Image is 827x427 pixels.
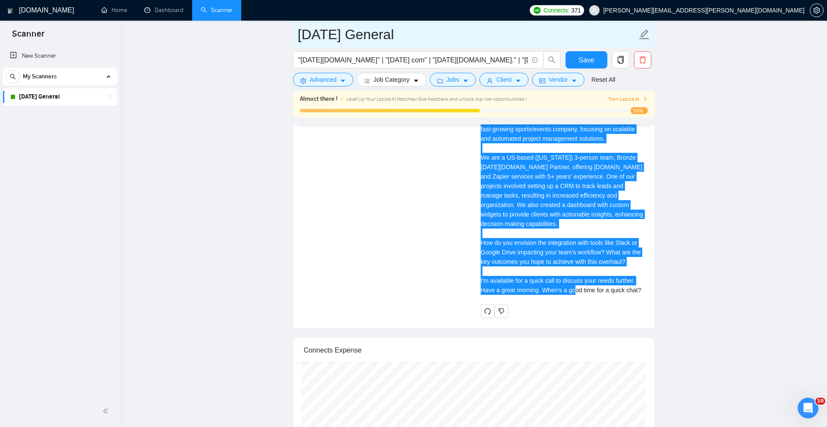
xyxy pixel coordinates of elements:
[103,407,111,415] span: double-left
[19,88,101,105] a: [DATE] General
[496,75,512,84] span: Client
[373,75,409,84] span: Job Category
[447,75,460,84] span: Jobs
[612,51,629,68] button: copy
[304,338,644,362] div: Connects Expense
[293,73,353,87] button: settingAdvancedcaret-down
[106,93,113,100] span: holder
[357,73,426,87] button: barsJob Categorycaret-down
[578,55,594,65] span: Save
[515,77,521,84] span: caret-down
[798,398,818,418] iframe: Intercom live chat
[3,47,117,65] li: New Scanner
[481,77,644,295] div: Remember that the client will see only the first two lines of your cover letter.
[437,77,443,84] span: folder
[6,74,19,80] span: search
[631,107,648,114] span: 55%
[543,51,560,68] button: search
[3,68,117,105] li: My Scanners
[534,7,541,14] img: upwork-logo.png
[430,73,476,87] button: folderJobscaret-down
[566,51,607,68] button: Save
[364,77,370,84] span: bars
[10,47,110,65] a: New Scanner
[101,6,127,14] a: homeHome
[591,75,615,84] a: Reset All
[612,56,629,64] span: copy
[5,28,51,46] span: Scanner
[310,75,336,84] span: Advanced
[810,3,824,17] button: setting
[539,77,545,84] span: idcard
[815,398,825,405] span: 10
[608,95,648,103] button: Train Laziza AI
[810,7,824,14] a: setting
[413,77,419,84] span: caret-down
[298,55,528,65] input: Search Freelance Jobs...
[479,73,529,87] button: userClientcaret-down
[634,56,651,64] span: delete
[532,73,584,87] button: idcardVendorcaret-down
[571,6,581,15] span: 371
[340,77,346,84] span: caret-down
[346,96,526,102] span: Level Up Your Laziza AI Matches! Give feedback and unlock top-tier opportunities !
[201,6,233,14] a: searchScanner
[571,77,577,84] span: caret-down
[643,96,648,102] span: right
[300,77,306,84] span: setting
[498,308,504,315] span: dislike
[298,24,637,45] input: Scanner name...
[494,304,508,318] button: dislike
[544,6,569,15] span: Connects:
[481,304,494,318] button: redo
[7,4,13,18] img: logo
[144,6,183,14] a: dashboardDashboard
[23,68,57,85] span: My Scanners
[591,7,597,13] span: user
[634,51,651,68] button: delete
[810,7,823,14] span: setting
[544,56,560,64] span: search
[300,94,338,104] span: Almost there !
[532,57,538,63] span: info-circle
[481,308,494,315] span: redo
[549,75,568,84] span: Vendor
[6,70,20,84] button: search
[463,77,469,84] span: caret-down
[639,29,650,40] span: edit
[487,77,493,84] span: user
